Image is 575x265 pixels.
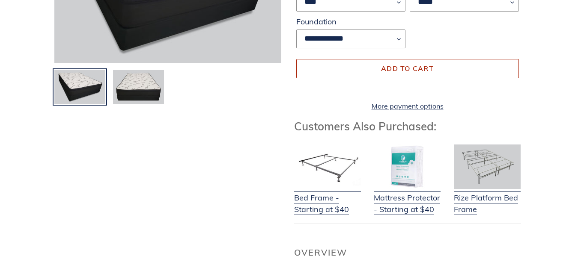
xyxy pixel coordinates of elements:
[296,101,519,111] a: More payment options
[54,69,106,105] img: Load image into Gallery viewer, Bamboo Dream Euro Top Mattress
[294,247,521,258] h2: Overview
[374,181,441,215] a: Mattress Protector - Starting at $40
[296,16,405,27] label: Foundation
[374,144,441,189] img: Mattress Protector
[296,59,519,78] button: Add to cart
[381,64,434,73] span: Add to cart
[112,69,165,105] img: Load image into Gallery viewer, Bamboo Dream Euro Top Mattress
[294,144,361,189] img: Bed Frame
[454,144,521,189] img: Adjustable Base
[454,181,521,215] a: Rize Platform Bed Frame
[294,120,521,133] h3: Customers Also Purchased:
[294,181,361,215] a: Bed Frame - Starting at $40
